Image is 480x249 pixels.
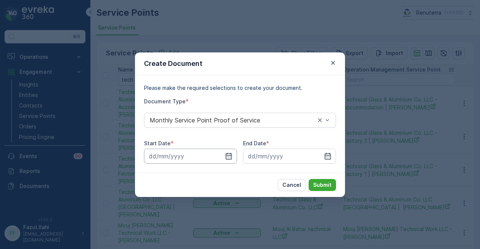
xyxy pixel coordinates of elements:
button: Cancel [278,179,306,191]
label: Document Type [144,98,186,104]
input: dd/mm/yyyy [243,149,336,164]
label: Start Date [144,140,171,146]
p: Please make the required selections to create your document. [144,84,336,92]
input: dd/mm/yyyy [144,149,237,164]
button: Submit [309,179,336,191]
p: Submit [313,181,331,189]
p: Cancel [282,181,301,189]
p: Create Document [144,58,202,69]
label: End Date [243,140,266,146]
